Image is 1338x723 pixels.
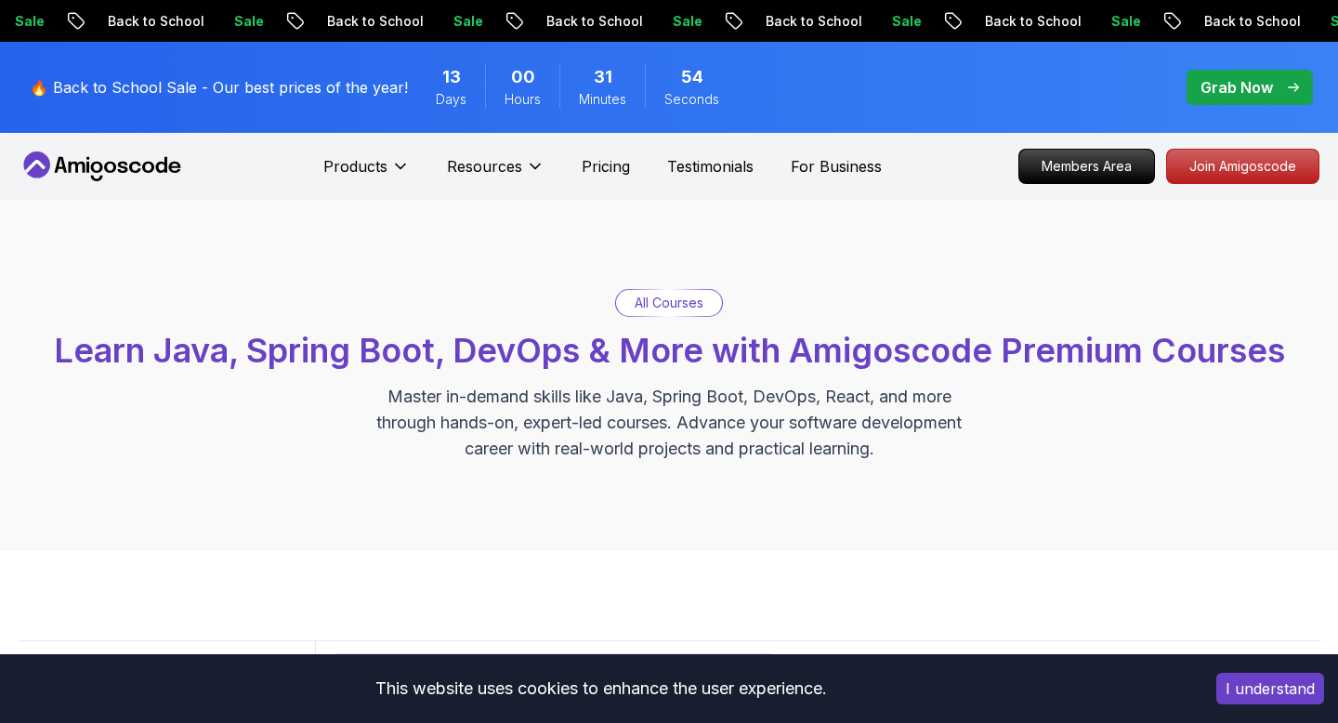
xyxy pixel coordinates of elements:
[84,12,210,31] p: Back to School
[447,155,544,192] button: Resources
[594,64,612,90] span: 31 Minutes
[436,90,466,109] span: Days
[791,155,882,177] a: For Business
[1087,12,1147,31] p: Sale
[579,90,626,109] span: Minutes
[357,384,981,462] p: Master in-demand skills like Java, Spring Boot, DevOps, React, and more through hands-on, expert-...
[1200,76,1273,99] p: Grab Now
[667,155,754,177] a: Testimonials
[635,294,703,312] p: All Courses
[522,12,649,31] p: Back to School
[1216,673,1324,704] button: Accept cookies
[1167,150,1318,183] p: Join Amigoscode
[323,155,387,177] p: Products
[323,155,410,192] button: Products
[1019,150,1154,183] p: Members Area
[210,12,269,31] p: Sale
[30,76,408,99] p: 🔥 Back to School Sale - Our best prices of the year!
[868,12,927,31] p: Sale
[741,12,868,31] p: Back to School
[14,668,1188,709] div: This website uses cookies to enhance the user experience.
[961,12,1087,31] p: Back to School
[582,155,630,177] a: Pricing
[505,90,541,109] span: Hours
[1180,12,1306,31] p: Back to School
[649,12,708,31] p: Sale
[442,64,461,90] span: 13 Days
[447,155,522,177] p: Resources
[664,90,719,109] span: Seconds
[1018,149,1155,184] a: Members Area
[1166,149,1319,184] a: Join Amigoscode
[429,12,489,31] p: Sale
[54,330,1285,371] span: Learn Java, Spring Boot, DevOps & More with Amigoscode Premium Courses
[511,64,535,90] span: 0 Hours
[681,64,703,90] span: 54 Seconds
[303,12,429,31] p: Back to School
